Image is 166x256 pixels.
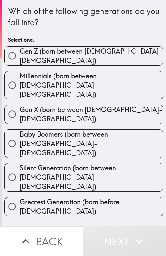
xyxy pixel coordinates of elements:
button: Next [83,226,166,256]
span: Millennials (born between [DEMOGRAPHIC_DATA]-[DEMOGRAPHIC_DATA]) [20,71,163,99]
button: Baby Boomers (born between [DEMOGRAPHIC_DATA]-[DEMOGRAPHIC_DATA]) [5,130,163,158]
span: Silent Generation (born between [DEMOGRAPHIC_DATA]-[DEMOGRAPHIC_DATA]) [20,163,163,191]
button: Silent Generation (born between [DEMOGRAPHIC_DATA]-[DEMOGRAPHIC_DATA]) [5,163,163,191]
div: Which of the following generations do you fall into? [8,6,160,28]
button: Gen X (born between [DEMOGRAPHIC_DATA]-[DEMOGRAPHIC_DATA]) [5,105,163,124]
span: Gen Z (born between [DEMOGRAPHIC_DATA]-[DEMOGRAPHIC_DATA]) [20,47,163,65]
span: Greatest Generation (born before [DEMOGRAPHIC_DATA]) [20,197,163,216]
span: Baby Boomers (born between [DEMOGRAPHIC_DATA]-[DEMOGRAPHIC_DATA]) [20,130,163,158]
button: Gen Z (born between [DEMOGRAPHIC_DATA]-[DEMOGRAPHIC_DATA]) [5,47,163,65]
button: Millennials (born between [DEMOGRAPHIC_DATA]-[DEMOGRAPHIC_DATA]) [5,71,163,99]
span: Gen X (born between [DEMOGRAPHIC_DATA]-[DEMOGRAPHIC_DATA]) [20,105,163,124]
h6: Select one. [8,36,160,43]
button: Greatest Generation (born before [DEMOGRAPHIC_DATA]) [5,197,163,216]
